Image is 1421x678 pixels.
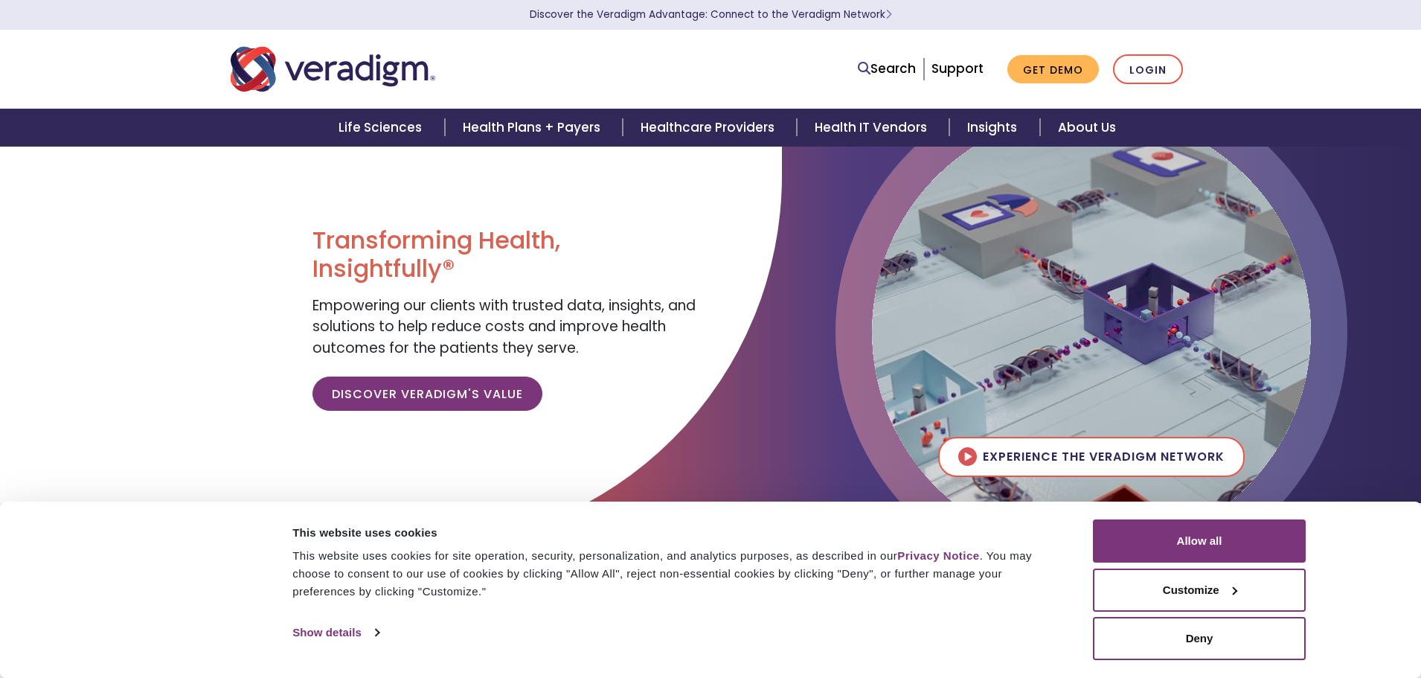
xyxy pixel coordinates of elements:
img: Veradigm logo [231,45,435,94]
a: Support [931,60,984,77]
a: Insights [949,109,1039,147]
a: Health IT Vendors [797,109,949,147]
a: Life Sciences [321,109,444,147]
span: Learn More [885,7,892,22]
a: Health Plans + Payers [445,109,623,147]
a: Discover the Veradigm Advantage: Connect to the Veradigm NetworkLearn More [530,7,892,22]
div: This website uses cookies for site operation, security, personalization, and analytics purposes, ... [292,547,1059,601]
button: Deny [1093,617,1306,660]
button: Customize [1093,569,1306,612]
a: Healthcare Providers [623,109,797,147]
a: Get Demo [1007,55,1099,84]
a: Login [1113,54,1183,85]
button: Allow all [1093,519,1306,563]
a: Privacy Notice [897,549,979,562]
span: Empowering our clients with trusted data, insights, and solutions to help reduce costs and improv... [312,295,696,358]
a: Discover Veradigm's Value [312,377,542,411]
a: Show details [292,621,379,644]
a: Search [858,59,916,79]
h1: Transforming Health, Insightfully® [312,226,699,284]
a: About Us [1040,109,1134,147]
div: This website uses cookies [292,524,1059,542]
